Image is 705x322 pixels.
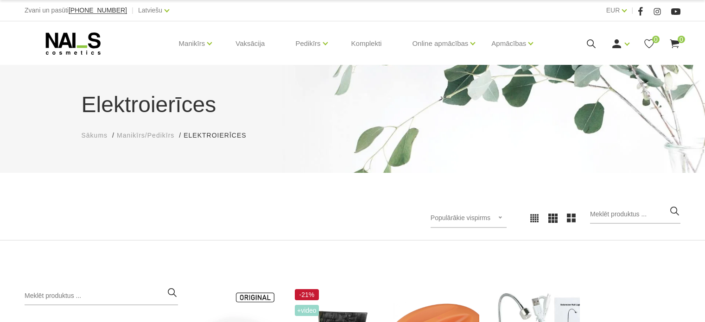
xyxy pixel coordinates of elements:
[228,21,272,66] a: Vaksācija
[132,5,133,16] span: |
[117,131,174,140] a: Manikīrs/Pedikīrs
[344,21,389,66] a: Komplekti
[138,5,162,16] a: Latviešu
[69,7,127,14] a: [PHONE_NUMBER]
[669,38,680,50] a: 0
[295,25,320,62] a: Pedikīrs
[652,36,660,43] span: 0
[82,131,108,140] a: Sākums
[82,132,108,139] span: Sākums
[606,5,620,16] a: EUR
[491,25,526,62] a: Apmācības
[431,214,490,221] span: Populārākie vispirms
[179,25,205,62] a: Manikīrs
[631,5,633,16] span: |
[643,38,655,50] a: 0
[295,305,319,316] span: +Video
[412,25,468,62] a: Online apmācības
[184,131,255,140] li: Elektroierīces
[69,6,127,14] span: [PHONE_NUMBER]
[678,36,685,43] span: 0
[590,205,680,224] input: Meklēt produktus ...
[25,5,127,16] div: Zvani un pasūti
[25,287,178,305] input: Meklēt produktus ...
[295,289,319,300] span: -21%
[117,132,174,139] span: Manikīrs/Pedikīrs
[82,88,624,121] h1: Elektroierīces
